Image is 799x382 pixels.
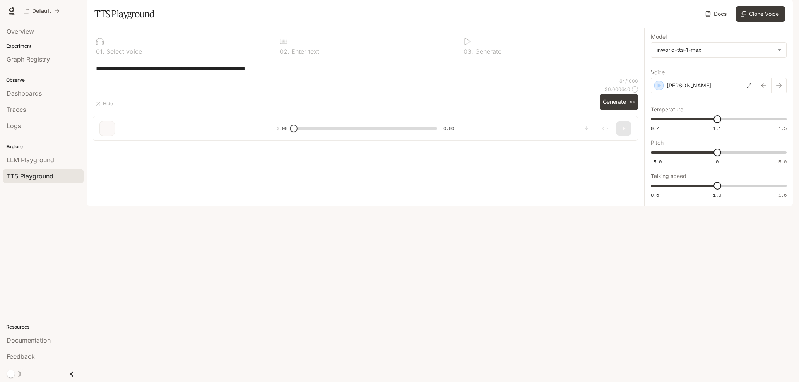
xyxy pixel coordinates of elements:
p: Default [32,8,51,14]
button: Hide [93,98,118,110]
div: inworld-tts-1-max [657,46,774,54]
button: Clone Voice [736,6,785,22]
span: 0.7 [651,125,659,132]
span: -5.0 [651,158,662,165]
p: Generate [473,48,501,55]
p: Pitch [651,140,664,146]
p: ⌘⏎ [629,100,635,104]
span: 5.0 [778,158,787,165]
p: $ 0.000640 [605,86,630,93]
p: Temperature [651,107,683,112]
p: 64 / 1000 [619,78,638,84]
p: Voice [651,70,665,75]
span: 0.5 [651,192,659,198]
p: Talking speed [651,173,686,179]
p: Model [651,34,667,39]
span: 0 [716,158,719,165]
span: 1.1 [713,125,721,132]
span: 1.5 [778,125,787,132]
p: 0 1 . [96,48,104,55]
p: 0 2 . [280,48,289,55]
span: 1.0 [713,192,721,198]
span: 1.5 [778,192,787,198]
p: Enter text [289,48,319,55]
button: All workspaces [20,3,63,19]
p: [PERSON_NAME] [667,82,711,89]
p: Select voice [104,48,142,55]
h1: TTS Playground [94,6,154,22]
p: 0 3 . [464,48,473,55]
a: Docs [704,6,730,22]
div: inworld-tts-1-max [651,43,786,57]
button: Generate⌘⏎ [600,94,638,110]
